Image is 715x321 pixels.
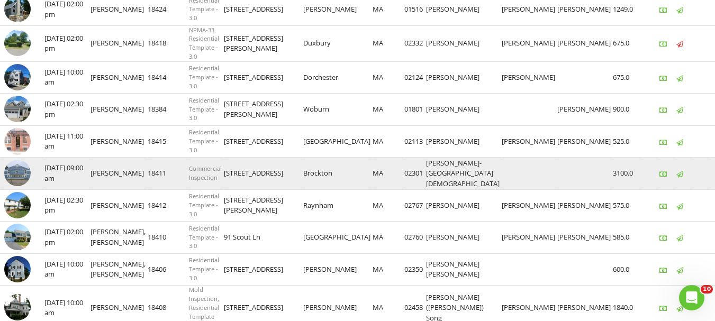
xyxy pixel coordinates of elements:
td: [STREET_ADDRESS] [224,158,303,190]
td: 18384 [148,94,189,126]
td: 900.0 [613,94,642,126]
td: 575.0 [613,189,642,222]
td: [PERSON_NAME] [90,94,148,126]
td: [DATE] 02:30 pm [44,189,90,222]
td: 18411 [148,158,189,190]
img: image_processing2025082594d86pos.jpeg [4,96,31,122]
td: [PERSON_NAME] [90,189,148,222]
td: [PERSON_NAME] [557,222,613,254]
td: 675.0 [613,25,642,61]
td: 18415 [148,125,189,158]
img: streetview [4,30,31,56]
td: [PERSON_NAME]- [GEOGRAPHIC_DATA][DEMOGRAPHIC_DATA] [426,158,502,190]
td: MA [373,94,404,126]
img: image_processing2025082494p8g5kk.jpeg [4,192,31,218]
img: image_processing2025082591x6ijtr.jpeg [4,160,31,186]
td: [PERSON_NAME] [502,222,557,254]
td: 02767 [404,189,426,222]
td: [PERSON_NAME] [502,61,557,94]
td: 02332 [404,25,426,61]
td: [PERSON_NAME] [303,253,373,286]
span: Residential Template - 3.0 [189,128,219,154]
td: [DATE] 02:30 pm [44,94,90,126]
span: Residential Template - 3.0 [189,96,219,122]
span: Commercial Inspection [189,164,222,181]
td: Duxbury [303,25,373,61]
td: [DATE] 10:00 am [44,253,90,286]
td: MA [373,158,404,190]
td: [PERSON_NAME] [502,25,557,61]
td: [STREET_ADDRESS][PERSON_NAME] [224,94,303,126]
td: Brockton [303,158,373,190]
td: MA [373,61,404,94]
td: 585.0 [613,222,642,254]
span: Residential Template - 3.0 [189,256,219,282]
td: 01801 [404,94,426,126]
img: image_processing2025082579sad47e.jpeg [4,128,31,154]
td: MA [373,25,404,61]
td: [STREET_ADDRESS] [224,253,303,286]
td: [PERSON_NAME] [426,222,502,254]
td: [DATE] 10:00 am [44,61,90,94]
span: Residential Template - 3.0 [189,192,219,218]
td: [PERSON_NAME] [557,125,613,158]
td: [PERSON_NAME] [557,25,613,61]
td: [PERSON_NAME] [426,94,502,126]
td: MA [373,222,404,254]
img: image_processing2025082182nqbu1e.jpeg [4,294,31,320]
td: [PERSON_NAME], [PERSON_NAME] [90,222,148,254]
td: [PERSON_NAME], [PERSON_NAME] [90,253,148,286]
td: [DATE] 09:00 am [44,158,90,190]
td: [PERSON_NAME] [90,125,148,158]
td: [PERSON_NAME] [502,125,557,158]
td: [STREET_ADDRESS][PERSON_NAME] [224,189,303,222]
td: [PERSON_NAME] [557,189,613,222]
td: 02113 [404,125,426,158]
td: [DATE] 02:00 pm [44,222,90,254]
td: 91 Scout Ln [224,222,303,254]
td: [PERSON_NAME] [426,25,502,61]
td: [PERSON_NAME] [90,158,148,190]
td: MA [373,189,404,222]
img: image_processing2025082376nx2c41.jpeg [4,256,31,282]
td: 18414 [148,61,189,94]
td: [DATE] 11:00 am [44,125,90,158]
td: 02301 [404,158,426,190]
td: 675.0 [613,61,642,94]
td: [PERSON_NAME] [426,189,502,222]
td: [GEOGRAPHIC_DATA] [303,222,373,254]
td: [PERSON_NAME] [90,61,148,94]
td: [STREET_ADDRESS] [224,125,303,158]
span: 10 [701,285,713,294]
td: 600.0 [613,253,642,286]
td: 525.0 [613,125,642,158]
td: [STREET_ADDRESS] [224,61,303,94]
iframe: Intercom live chat [679,285,704,310]
span: NPMA-33, Residential Template - 3.0 [189,26,219,60]
td: [PERSON_NAME] [426,61,502,94]
td: 02760 [404,222,426,254]
td: 3100.0 [613,158,642,190]
td: 18418 [148,25,189,61]
td: [DATE] 02:00 pm [44,25,90,61]
td: MA [373,125,404,158]
td: [STREET_ADDRESS][PERSON_NAME] [224,25,303,61]
span: Residential Template - 3.0 [189,64,219,90]
td: [PERSON_NAME] [557,94,613,126]
td: 18410 [148,222,189,254]
img: image_processing20250826818ntk3y.jpeg [4,64,31,90]
td: Dorchester [303,61,373,94]
td: [PERSON_NAME] [426,125,502,158]
td: [PERSON_NAME] [90,25,148,61]
td: [PERSON_NAME] [PERSON_NAME] [426,253,502,286]
td: MA [373,253,404,286]
td: Raynham [303,189,373,222]
td: [GEOGRAPHIC_DATA] [303,125,373,158]
td: 18406 [148,253,189,286]
span: Residential Template - 3.0 [189,224,219,250]
td: 02350 [404,253,426,286]
td: Woburn [303,94,373,126]
td: 18412 [148,189,189,222]
img: image_processing20250822886lj3ot.jpeg [4,224,31,250]
td: [PERSON_NAME] [502,189,557,222]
